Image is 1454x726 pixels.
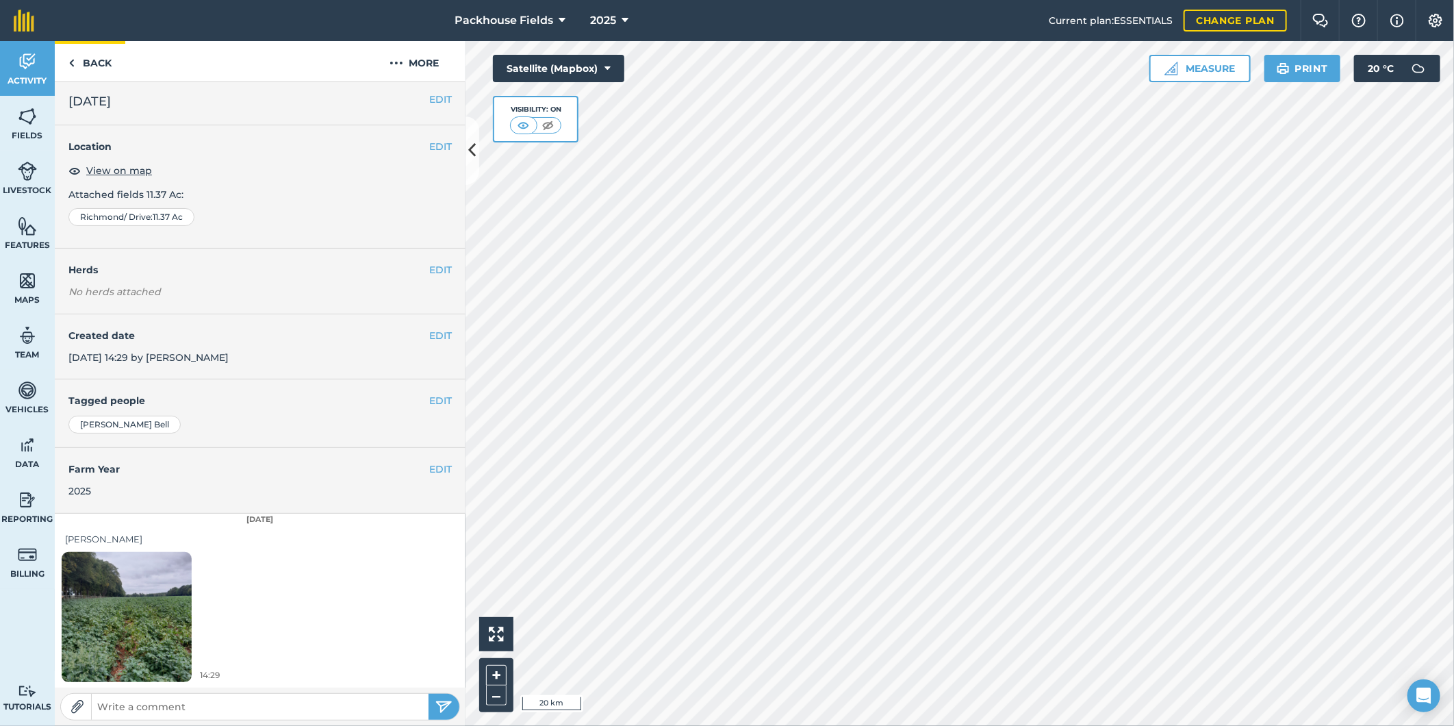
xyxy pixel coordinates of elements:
[18,685,37,698] img: svg+xml;base64,PD94bWwgdmVyc2lvbj0iMS4wIiBlbmNvZGluZz0idXRmLTgiPz4KPCEtLSBHZW5lcmF0b3I6IEFkb2JlIE...
[68,139,452,154] h4: Location
[489,627,504,642] img: Four arrows, one pointing top left, one top right, one bottom right and the last bottom left
[62,530,192,703] img: Loading spinner
[1312,14,1329,27] img: Two speech bubbles overlapping with the left bubble in the forefront
[435,699,452,715] img: svg+xml;base64,PHN2ZyB4bWxucz0iaHR0cDovL3d3dy53My5vcmcvMjAwMC9zdmciIHdpZHRoPSIyNSIgaGVpZ2h0PSIyNC...
[493,55,624,82] button: Satellite (Mapbox)
[1049,13,1173,28] span: Current plan : ESSENTIALS
[18,51,37,72] img: svg+xml;base64,PD94bWwgdmVyc2lvbj0iMS4wIiBlbmNvZGluZz0idXRmLTgiPz4KPCEtLSBHZW5lcmF0b3I6IEFkb2JlIE...
[200,668,220,681] span: 14:29
[71,700,84,714] img: Paperclip icon
[86,163,152,178] span: View on map
[515,118,532,132] img: svg+xml;base64,PHN2ZyB4bWxucz0iaHR0cDovL3d3dy53My5vcmcvMjAwMC9zdmciIHdpZHRoPSI1MCIgaGVpZ2h0PSI0MC...
[18,216,37,236] img: svg+xml;base64,PHN2ZyB4bWxucz0iaHR0cDovL3d3dy53My5vcmcvMjAwMC9zdmciIHdpZHRoPSI1NiIgaGVpZ2h0PSI2MC...
[18,490,37,510] img: svg+xml;base64,PD94bWwgdmVyc2lvbj0iMS4wIiBlbmNvZGluZz0idXRmLTgiPz4KPCEtLSBHZW5lcmF0b3I6IEFkb2JlIE...
[1354,55,1440,82] button: 20 °C
[1368,55,1394,82] span: 20 ° C
[1149,55,1251,82] button: Measure
[18,544,37,565] img: svg+xml;base64,PD94bWwgdmVyc2lvbj0iMS4wIiBlbmNvZGluZz0idXRmLTgiPz4KPCEtLSBHZW5lcmF0b3I6IEFkb2JlIE...
[68,393,452,408] h4: Tagged people
[68,262,465,277] h4: Herds
[18,161,37,181] img: svg+xml;base64,PD94bWwgdmVyc2lvbj0iMS4wIiBlbmNvZGluZz0idXRmLTgiPz4KPCEtLSBHZW5lcmF0b3I6IEFkb2JlIE...
[1390,12,1404,29] img: svg+xml;base64,PHN2ZyB4bWxucz0iaHR0cDovL3d3dy53My5vcmcvMjAwMC9zdmciIHdpZHRoPSIxNyIgaGVpZ2h0PSIxNy...
[510,104,562,115] div: Visibility: On
[1184,10,1287,32] a: Change plan
[429,328,452,343] button: EDIT
[68,187,452,202] p: Attached fields 11.37 Ac :
[1264,55,1341,82] button: Print
[80,212,151,223] span: Richmond/ Drive
[1164,62,1178,75] img: Ruler icon
[18,271,37,291] img: svg+xml;base64,PHN2ZyB4bWxucz0iaHR0cDovL3d3dy53My5vcmcvMjAwMC9zdmciIHdpZHRoPSI1NiIgaGVpZ2h0PSI2MC...
[1405,55,1432,82] img: svg+xml;base64,PD94bWwgdmVyc2lvbj0iMS4wIiBlbmNvZGluZz0idXRmLTgiPz4KPCEtLSBHZW5lcmF0b3I6IEFkb2JlIE...
[18,435,37,455] img: svg+xml;base64,PD94bWwgdmVyc2lvbj0iMS4wIiBlbmNvZGluZz0idXRmLTgiPz4KPCEtLSBHZW5lcmF0b3I6IEFkb2JlIE...
[1427,14,1444,27] img: A cog icon
[390,55,403,71] img: svg+xml;base64,PHN2ZyB4bWxucz0iaHR0cDovL3d3dy53My5vcmcvMjAwMC9zdmciIHdpZHRoPSIyMCIgaGVpZ2h0PSIyNC...
[68,55,75,71] img: svg+xml;base64,PHN2ZyB4bWxucz0iaHR0cDovL3d3dy53My5vcmcvMjAwMC9zdmciIHdpZHRoPSI5IiBoZWlnaHQ9IjI0Ii...
[429,139,452,154] button: EDIT
[92,697,429,716] input: Write a comment
[1277,60,1290,77] img: svg+xml;base64,PHN2ZyB4bWxucz0iaHR0cDovL3d3dy53My5vcmcvMjAwMC9zdmciIHdpZHRoPSIxOSIgaGVpZ2h0PSIyNC...
[18,106,37,127] img: svg+xml;base64,PHN2ZyB4bWxucz0iaHR0cDovL3d3dy53My5vcmcvMjAwMC9zdmciIHdpZHRoPSI1NiIgaGVpZ2h0PSI2MC...
[68,162,81,179] img: svg+xml;base64,PHN2ZyB4bWxucz0iaHR0cDovL3d3dy53My5vcmcvMjAwMC9zdmciIHdpZHRoPSIxOCIgaGVpZ2h0PSIyNC...
[68,284,465,299] em: No herds attached
[68,462,452,477] h4: Farm Year
[55,314,465,380] div: [DATE] 14:29 by [PERSON_NAME]
[68,162,152,179] button: View on map
[486,665,507,686] button: +
[429,393,452,408] button: EDIT
[429,462,452,477] button: EDIT
[363,41,465,82] button: More
[151,212,183,223] span: : 11.37 Ac
[55,41,125,82] a: Back
[429,262,452,277] button: EDIT
[486,686,507,705] button: –
[65,532,455,547] div: [PERSON_NAME]
[429,92,452,107] button: EDIT
[14,10,34,32] img: fieldmargin Logo
[55,514,465,526] div: [DATE]
[68,416,181,434] div: [PERSON_NAME] Bell
[590,12,616,29] span: 2025
[68,484,452,499] div: 2025
[18,380,37,401] img: svg+xml;base64,PD94bWwgdmVyc2lvbj0iMS4wIiBlbmNvZGluZz0idXRmLTgiPz4KPCEtLSBHZW5lcmF0b3I6IEFkb2JlIE...
[68,92,452,111] h2: [DATE]
[68,328,452,343] h4: Created date
[18,325,37,346] img: svg+xml;base64,PD94bWwgdmVyc2lvbj0iMS4wIiBlbmNvZGluZz0idXRmLTgiPz4KPCEtLSBHZW5lcmF0b3I6IEFkb2JlIE...
[455,12,553,29] span: Packhouse Fields
[1407,679,1440,712] div: Open Intercom Messenger
[1351,14,1367,27] img: A question mark icon
[539,118,557,132] img: svg+xml;base64,PHN2ZyB4bWxucz0iaHR0cDovL3d3dy53My5vcmcvMjAwMC9zdmciIHdpZHRoPSI1MCIgaGVpZ2h0PSI0MC...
